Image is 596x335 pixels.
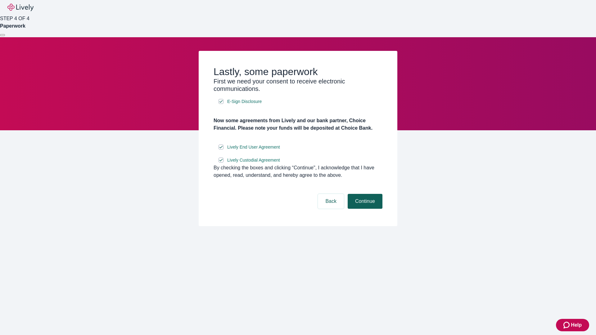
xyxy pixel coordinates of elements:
button: Continue [348,194,382,209]
span: Lively End User Agreement [227,144,280,150]
h3: First we need your consent to receive electronic communications. [214,78,382,92]
span: E-Sign Disclosure [227,98,262,105]
button: Zendesk support iconHelp [556,319,589,331]
span: Help [571,321,582,329]
span: Lively Custodial Agreement [227,157,280,163]
h2: Lastly, some paperwork [214,66,382,78]
a: e-sign disclosure document [226,156,281,164]
button: Back [318,194,344,209]
a: e-sign disclosure document [226,143,281,151]
a: e-sign disclosure document [226,98,263,105]
h4: Now some agreements from Lively and our bank partner, Choice Financial. Please note your funds wi... [214,117,382,132]
div: By checking the boxes and clicking “Continue", I acknowledge that I have opened, read, understand... [214,164,382,179]
img: Lively [7,4,34,11]
svg: Zendesk support icon [563,321,571,329]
